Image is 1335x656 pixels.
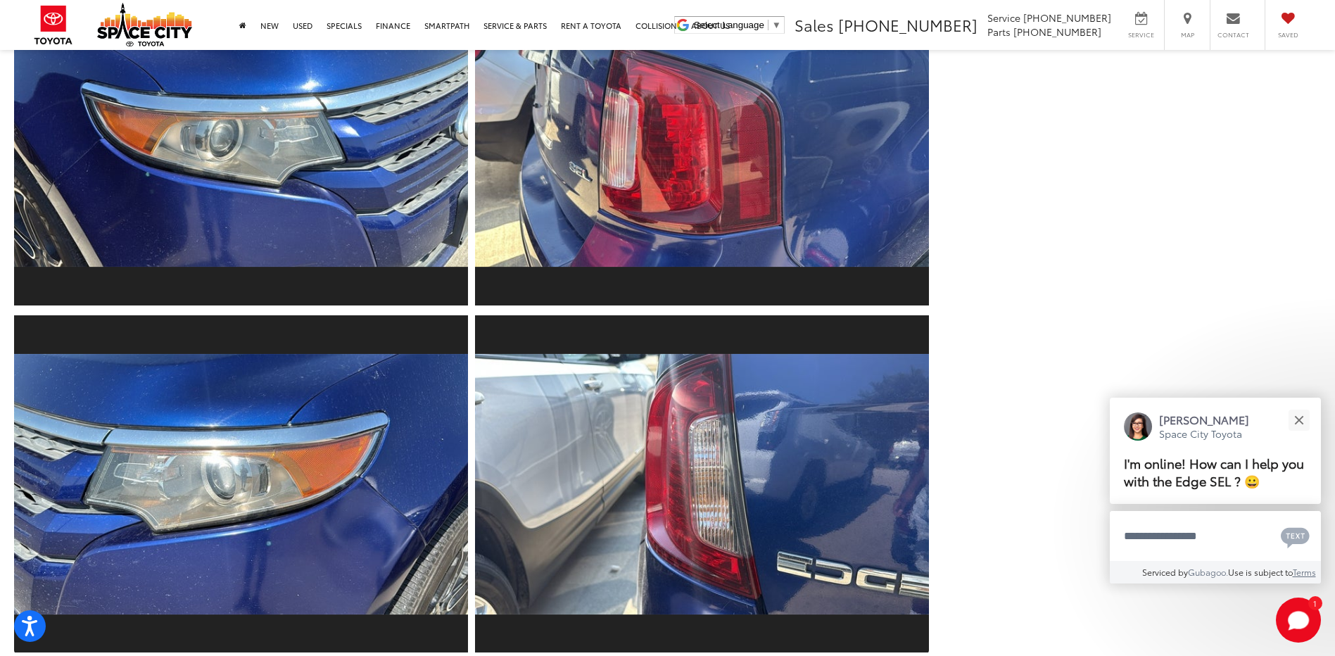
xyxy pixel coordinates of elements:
span: ▼ [772,20,781,30]
span: Serviced by [1142,566,1188,578]
span: Contact [1217,30,1249,39]
svg: Start Chat [1276,598,1321,643]
span: Service [987,11,1020,25]
span: [PHONE_NUMBER] [838,13,977,36]
img: 2013 Ford Edge SEL [470,353,933,614]
span: Select Language [694,20,764,30]
span: Map [1172,30,1203,39]
span: 1 [1313,600,1317,606]
a: Expand Photo 9 [475,314,929,655]
textarea: Type your message [1110,511,1321,562]
button: Chat with SMS [1277,520,1314,552]
button: Close [1284,405,1314,435]
span: ​ [768,20,768,30]
a: Gubagoo. [1188,566,1228,578]
p: [PERSON_NAME] [1159,412,1249,427]
svg: Text [1281,526,1310,548]
img: 2013 Ford Edge SEL [470,6,933,267]
img: Space City Toyota [97,3,192,46]
span: Saved [1272,30,1303,39]
p: Space City Toyota [1159,427,1249,441]
a: Expand Photo 8 [14,314,468,655]
button: Toggle Chat Window [1276,598,1321,643]
span: Service [1125,30,1157,39]
span: I'm online! How can I help you with the Edge SEL ? 😀 [1124,454,1304,490]
span: [PHONE_NUMBER] [1023,11,1111,25]
span: [PHONE_NUMBER] [1013,25,1101,39]
a: Select Language​ [694,20,781,30]
span: Sales [795,13,834,36]
span: Parts [987,25,1011,39]
img: 2013 Ford Edge SEL [10,353,473,614]
img: 2013 Ford Edge SEL [10,6,473,267]
a: Terms [1293,566,1316,578]
div: Close[PERSON_NAME]Space City ToyotaI'm online! How can I help you with the Edge SEL ? 😀Type your ... [1110,398,1321,584]
span: Use is subject to [1228,566,1293,578]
